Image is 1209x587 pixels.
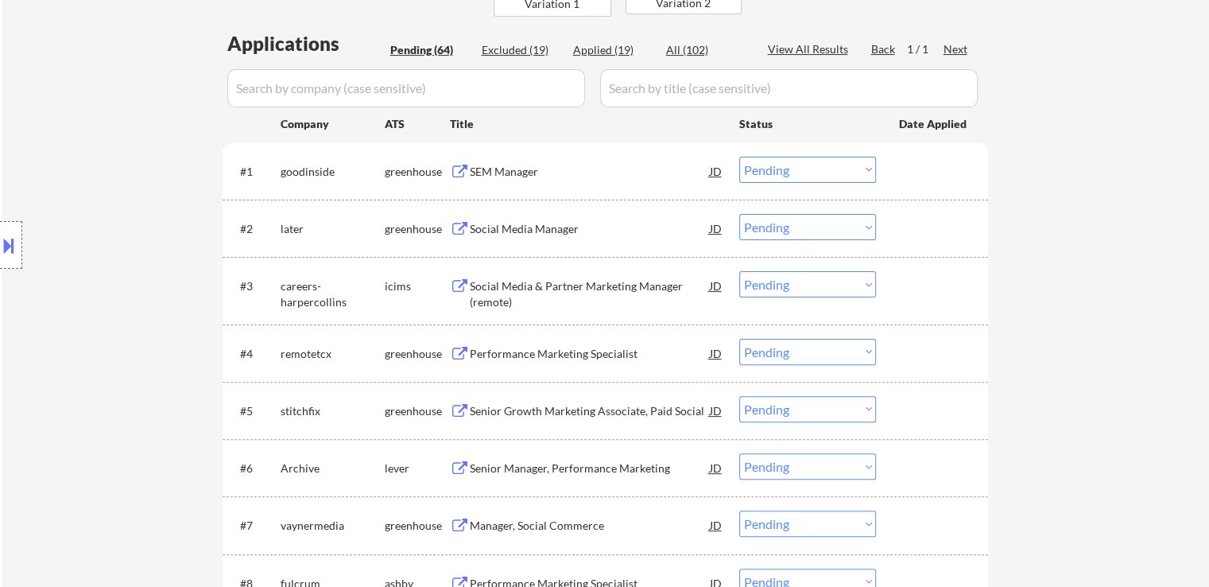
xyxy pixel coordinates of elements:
div: Senior Growth Marketing Associate, Paid Social [470,403,710,419]
div: Applied (19) [573,42,653,58]
div: greenhouse [385,346,450,362]
div: Pending (64) [390,42,470,58]
div: Social Media Manager [470,221,710,237]
div: Social Media & Partner Marketing Manager (remote) [470,278,710,309]
div: JD [708,271,724,300]
div: greenhouse [385,221,450,237]
div: Applications [227,34,385,53]
div: Performance Marketing Specialist [470,346,710,362]
div: JD [708,453,724,482]
div: JD [708,214,724,243]
input: Search by company (case sensitive) [227,69,585,107]
div: greenhouse [385,403,450,419]
div: vaynermedia [281,518,385,534]
div: JD [708,339,724,367]
div: Company [281,116,385,132]
div: Status [739,109,876,138]
div: later [281,221,385,237]
div: #7 [240,518,268,534]
div: All (102) [666,42,746,58]
div: Archive [281,461,385,476]
div: Excluded (19) [482,42,561,58]
div: greenhouse [385,518,450,534]
div: ATS [385,116,450,132]
div: icims [385,278,450,294]
div: greenhouse [385,164,450,180]
div: Date Applied [899,116,969,132]
div: 1 / 1 [907,41,944,57]
div: Back [871,41,897,57]
div: stitchfix [281,403,385,419]
div: lever [385,461,450,476]
div: SEM Manager [470,164,710,180]
div: JD [708,511,724,539]
div: Title [450,116,724,132]
div: careers-harpercollins [281,278,385,309]
div: goodinside [281,164,385,180]
div: #5 [240,403,268,419]
div: Next [944,41,969,57]
div: Manager, Social Commerce [470,518,710,534]
div: remotetcx [281,346,385,362]
div: JD [708,396,724,425]
div: Senior Manager, Performance Marketing [470,461,710,476]
input: Search by title (case sensitive) [600,69,978,107]
div: JD [708,157,724,185]
div: View All Results [768,41,853,57]
div: #6 [240,461,268,476]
